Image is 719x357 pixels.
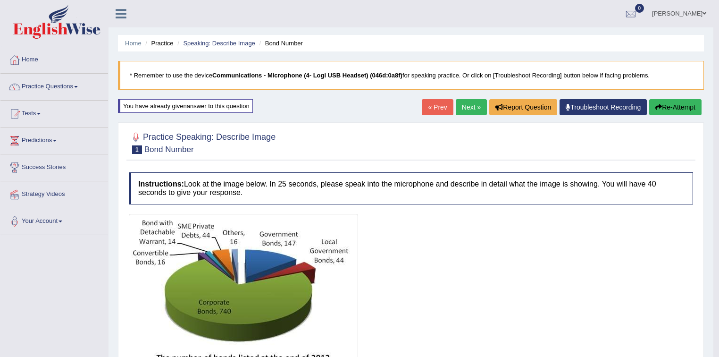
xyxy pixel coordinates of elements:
b: Instructions: [138,180,184,188]
a: Tests [0,101,108,124]
h2: Practice Speaking: Describe Image [129,130,276,154]
a: Your Account [0,208,108,232]
a: Next » [456,99,487,115]
a: Home [0,47,108,70]
a: Strategy Videos [0,181,108,205]
button: Re-Attempt [649,99,702,115]
a: Troubleshoot Recording [560,99,647,115]
blockquote: * Remember to use the device for speaking practice. Or click on [Troubleshoot Recording] button b... [118,61,704,90]
span: 1 [132,145,142,154]
div: You have already given answer to this question [118,99,253,113]
a: Predictions [0,127,108,151]
li: Practice [143,39,173,48]
a: « Prev [422,99,453,115]
a: Speaking: Describe Image [183,40,255,47]
h4: Look at the image below. In 25 seconds, please speak into the microphone and describe in detail w... [129,172,693,204]
a: Practice Questions [0,74,108,97]
small: Bond Number [144,145,194,154]
li: Bond Number [257,39,302,48]
a: Home [125,40,142,47]
button: Report Question [489,99,557,115]
b: Communications - Microphone (4- Logi USB Headset) (046d:0a8f) [212,72,402,79]
a: Success Stories [0,154,108,178]
span: 0 [635,4,644,13]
